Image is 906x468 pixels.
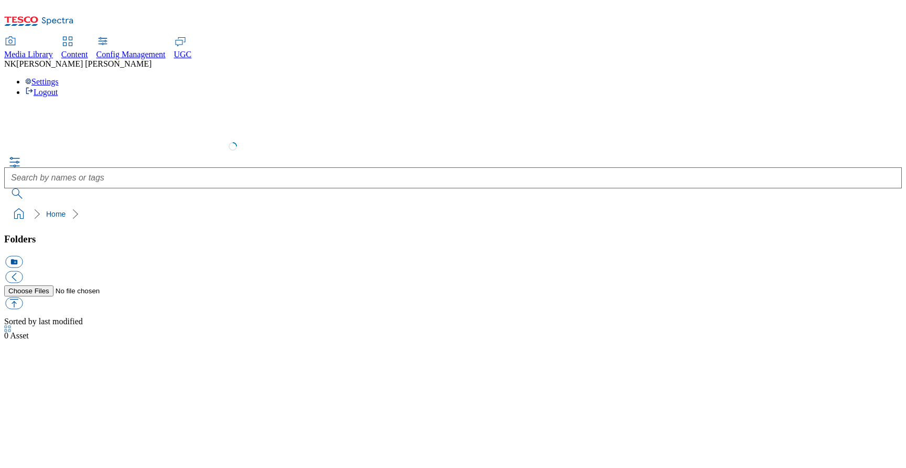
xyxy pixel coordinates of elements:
[61,50,88,59] span: Content
[4,37,53,59] a: Media Library
[10,206,27,222] a: home
[25,88,58,97] a: Logout
[4,59,16,68] span: NK
[25,77,59,86] a: Settings
[96,37,166,59] a: Config Management
[61,37,88,59] a: Content
[96,50,166,59] span: Config Management
[174,50,192,59] span: UGC
[4,204,902,224] nav: breadcrumb
[4,317,83,326] span: Sorted by last modified
[46,210,66,218] a: Home
[4,233,902,245] h3: Folders
[4,50,53,59] span: Media Library
[174,37,192,59] a: UGC
[16,59,152,68] span: [PERSON_NAME] [PERSON_NAME]
[4,331,29,340] span: Asset
[4,167,902,188] input: Search by names or tags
